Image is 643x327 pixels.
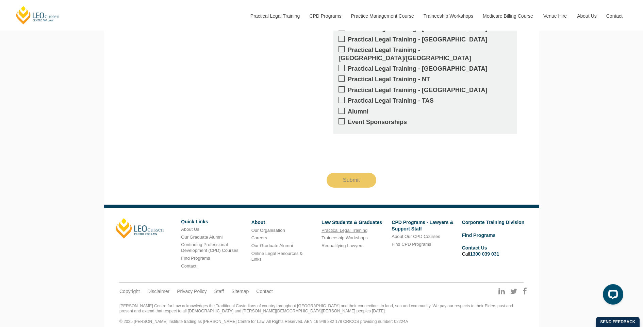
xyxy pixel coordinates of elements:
a: Online Legal Resources & Links [251,251,303,262]
a: Practice Management Course [346,1,418,31]
a: 1300 039 031 [470,251,499,257]
div: [PERSON_NAME] Centre for Law acknowledges the Traditional Custodians of country throughout [GEOGR... [119,304,524,325]
label: Event Sponsorships [339,118,512,126]
a: [PERSON_NAME] Centre for Law [15,5,61,25]
a: Contact [181,263,196,269]
a: Copyright [119,288,140,294]
a: Traineeship Workshops [418,1,478,31]
a: Contact Us [462,245,487,251]
a: CPD Programs - Lawyers & Support Staff [392,220,453,231]
a: Continuing Professional Development (CPD) Courses [181,242,238,253]
a: About Us [181,227,199,232]
a: Law Students & Graduates [321,220,382,225]
a: Disclaimer [147,288,169,294]
a: Medicare Billing Course [478,1,538,31]
label: Practical Legal Training - NT [339,75,512,83]
a: Requalifying Lawyers [321,243,364,248]
a: Contact [601,1,628,31]
a: Sitemap [231,288,249,294]
li: Call [462,244,527,258]
a: About [251,220,265,225]
iframe: reCAPTCHA [327,139,430,166]
a: CPD Programs [304,1,346,31]
a: Venue Hire [538,1,572,31]
input: Submit [327,173,376,188]
a: Careers [251,235,267,240]
a: Find Programs [181,256,210,261]
label: Practical Legal Training - [GEOGRAPHIC_DATA] [339,86,512,94]
a: Find Programs [462,233,496,238]
a: Corporate Training Division [462,220,525,225]
a: [PERSON_NAME] [116,218,164,239]
a: Practical Legal Training [245,1,304,31]
a: Privacy Policy [177,288,207,294]
a: Practical Legal Training [321,228,367,233]
a: Our Graduate Alumni [251,243,293,248]
a: About Us [572,1,601,31]
label: Practical Legal Training - [GEOGRAPHIC_DATA] [339,65,512,73]
a: Our Organisation [251,228,285,233]
label: Practical Legal Training - TAS [339,97,512,105]
a: Staff [214,288,224,294]
a: Contact [256,288,273,294]
iframe: LiveChat chat widget [597,281,626,310]
label: Practical Legal Training - [GEOGRAPHIC_DATA]/[GEOGRAPHIC_DATA] [339,46,512,62]
label: Practical Legal Training - [GEOGRAPHIC_DATA] [339,36,512,44]
a: About Our CPD Courses [392,234,440,239]
a: Find CPD Programs [392,242,431,247]
h6: Quick Links [181,219,246,224]
a: Traineeship Workshops [321,235,368,240]
label: Alumni [339,108,512,116]
a: Our Graduate Alumni [181,235,222,240]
